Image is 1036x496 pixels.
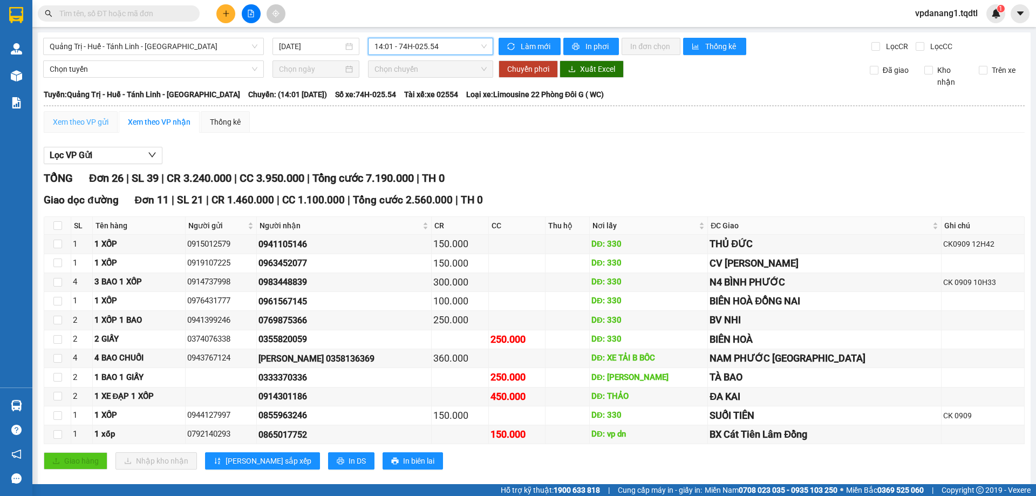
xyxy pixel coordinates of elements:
[73,257,91,270] div: 1
[94,390,183,403] div: 1 XE ĐẠP 1 XỐP
[187,314,255,327] div: 0941399246
[277,194,280,206] span: |
[353,194,453,206] span: Tổng cước 2.560.000
[499,38,561,55] button: syncLàm mới
[59,8,187,19] input: Tìm tên, số ĐT hoặc mã đơn
[267,4,285,23] button: aim
[177,194,203,206] span: SL 21
[73,314,91,327] div: 2
[312,172,414,185] span: Tổng cước 7.190.000
[73,238,91,251] div: 1
[94,295,183,308] div: 1 XỐP
[997,5,1005,12] sup: 1
[50,148,92,162] span: Lọc VP Gửi
[260,220,421,232] span: Người nhận
[212,194,274,206] span: CR 1.460.000
[932,484,933,496] span: |
[94,428,183,441] div: 1 xốp
[489,217,546,235] th: CC
[247,10,255,17] span: file-add
[433,408,486,423] div: 150.000
[347,194,350,206] span: |
[877,486,924,494] strong: 0369 525 060
[73,276,91,289] div: 4
[374,61,487,77] span: Chọn chuyến
[258,352,430,365] div: [PERSON_NAME] 0358136369
[383,452,443,470] button: printerIn biên lai
[840,488,843,492] span: ⚪️
[432,217,488,235] th: CR
[591,428,706,441] div: DĐ: vp dn
[148,151,156,159] span: down
[44,194,119,206] span: Giao dọc đường
[710,312,939,328] div: BV NHI
[258,332,430,346] div: 0355820059
[490,370,543,385] div: 250.000
[490,427,543,442] div: 150.000
[501,484,600,496] span: Hỗ trợ kỹ thuật:
[692,43,701,51] span: bar-chart
[210,116,241,128] div: Thống kê
[214,457,221,466] span: sort-ascending
[258,428,430,441] div: 0865017752
[433,351,486,366] div: 360.000
[591,314,706,327] div: DĐ: 330
[466,89,604,100] span: Loại xe: Limousine 22 Phòng Đôi G ( WC)
[44,147,162,164] button: Lọc VP Gửi
[258,256,430,270] div: 0963452077
[554,486,600,494] strong: 1900 633 818
[591,276,706,289] div: DĐ: 330
[279,40,343,52] input: 11/10/2025
[710,256,939,271] div: CV [PERSON_NAME]
[683,38,746,55] button: bar-chartThống kê
[591,352,706,365] div: DĐ: XE TẢI B BỐC
[433,294,486,309] div: 100.000
[710,332,939,347] div: BIÊN HOÀ
[546,217,590,235] th: Thu hộ
[585,40,610,52] span: In phơi
[1011,4,1030,23] button: caret-down
[433,312,486,328] div: 250.000
[282,194,345,206] span: CC 1.100.000
[337,457,344,466] span: printer
[926,40,954,52] span: Lọc CC
[258,237,430,251] div: 0941105146
[94,276,183,289] div: 3 BAO 1 XỐP
[161,172,164,185] span: |
[349,455,366,467] span: In DS
[234,172,237,185] span: |
[9,7,23,23] img: logo-vxr
[572,43,581,51] span: printer
[11,43,22,55] img: warehouse-icon
[943,410,1023,422] div: CK 0909
[461,194,483,206] span: TH 0
[73,428,91,441] div: 1
[216,4,235,23] button: plus
[507,43,516,51] span: sync
[403,455,434,467] span: In biên lai
[188,220,246,232] span: Người gửi
[44,172,73,185] span: TỔNG
[591,295,706,308] div: DĐ: 330
[44,90,240,99] b: Tuyến: Quảng Trị - Huế - Tánh Linh - [GEOGRAPHIC_DATA]
[490,332,543,347] div: 250.000
[422,172,445,185] span: TH 0
[187,352,255,365] div: 0943767124
[44,452,107,470] button: uploadGiao hàng
[73,409,91,422] div: 1
[705,40,738,52] span: Thống kê
[240,172,304,185] span: CC 3.950.000
[258,409,430,422] div: 0855963246
[933,64,971,88] span: Kho nhận
[987,64,1020,76] span: Trên xe
[258,295,430,308] div: 0961567145
[580,63,615,75] span: Xuất Excel
[335,89,396,100] span: Số xe: 74H-025.54
[943,276,1023,288] div: CK 0909 10H33
[11,473,22,484] span: message
[115,452,197,470] button: downloadNhập kho nhận
[11,425,22,435] span: question-circle
[417,172,419,185] span: |
[374,38,487,55] span: 14:01 - 74H-025.54
[591,238,706,251] div: DĐ: 330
